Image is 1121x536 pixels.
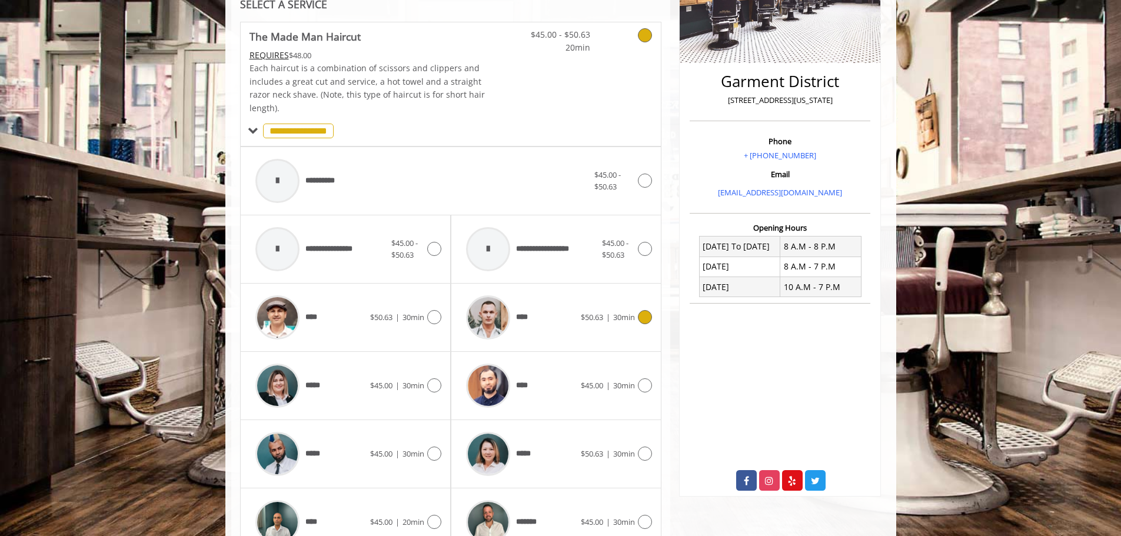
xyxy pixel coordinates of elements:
[602,238,628,261] span: $45.00 - $50.63
[693,73,867,90] h2: Garment District
[606,312,610,322] span: |
[613,312,635,322] span: 30min
[391,238,418,261] span: $45.00 - $50.63
[250,49,486,62] div: $48.00
[780,277,861,297] td: 10 A.M - 7 P.M
[606,380,610,391] span: |
[613,380,635,391] span: 30min
[606,517,610,527] span: |
[699,257,780,277] td: [DATE]
[780,237,861,257] td: 8 A.M - 8 P.M
[613,517,635,527] span: 30min
[370,448,392,459] span: $45.00
[250,49,289,61] span: This service needs some Advance to be paid before we block your appointment
[693,170,867,178] h3: Email
[250,28,361,45] b: The Made Man Haircut
[521,28,590,41] span: $45.00 - $50.63
[403,312,424,322] span: 30min
[690,224,870,232] h3: Opening Hours
[718,187,842,198] a: [EMAIL_ADDRESS][DOMAIN_NAME]
[250,62,485,113] span: Each haircut is a combination of scissors and clippers and includes a great cut and service, a ho...
[403,380,424,391] span: 30min
[606,448,610,459] span: |
[581,380,603,391] span: $45.00
[395,448,400,459] span: |
[395,312,400,322] span: |
[699,277,780,297] td: [DATE]
[581,312,603,322] span: $50.63
[693,94,867,106] p: [STREET_ADDRESS][US_STATE]
[699,237,780,257] td: [DATE] To [DATE]
[395,380,400,391] span: |
[594,169,621,192] span: $45.00 - $50.63
[613,448,635,459] span: 30min
[744,150,816,161] a: + [PHONE_NUMBER]
[780,257,861,277] td: 8 A.M - 7 P.M
[395,517,400,527] span: |
[403,448,424,459] span: 30min
[581,517,603,527] span: $45.00
[370,380,392,391] span: $45.00
[403,517,424,527] span: 20min
[521,41,590,54] span: 20min
[370,312,392,322] span: $50.63
[581,448,603,459] span: $50.63
[370,517,392,527] span: $45.00
[693,137,867,145] h3: Phone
